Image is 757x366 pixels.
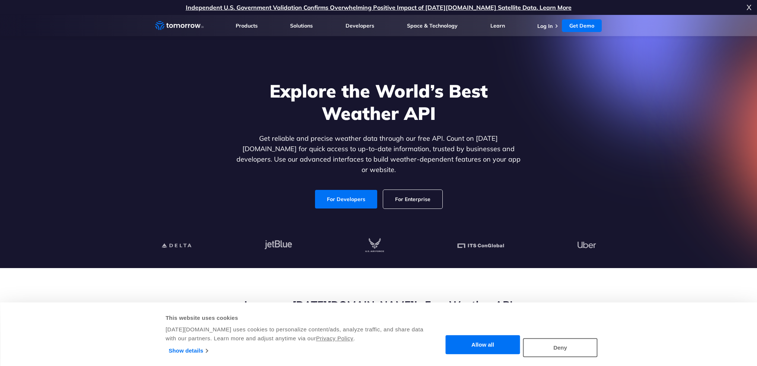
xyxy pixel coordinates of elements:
[186,4,572,11] a: Independent U.S. Government Validation Confirms Overwhelming Positive Impact of [DATE][DOMAIN_NAM...
[446,335,520,354] button: Allow all
[490,22,505,29] a: Learn
[290,22,313,29] a: Solutions
[235,133,522,175] p: Get reliable and precise weather data through our free API. Count on [DATE][DOMAIN_NAME] for quic...
[169,345,208,356] a: Show details
[537,23,553,29] a: Log In
[236,22,258,29] a: Products
[155,298,602,312] h2: Leverage [DATE][DOMAIN_NAME]’s Free Weather API
[166,314,424,322] div: This website uses cookies
[315,190,377,209] a: For Developers
[235,80,522,124] h1: Explore the World’s Best Weather API
[562,19,602,32] a: Get Demo
[316,335,353,341] a: Privacy Policy
[383,190,442,209] a: For Enterprise
[155,20,204,31] a: Home link
[346,22,374,29] a: Developers
[407,22,458,29] a: Space & Technology
[166,325,424,343] div: [DATE][DOMAIN_NAME] uses cookies to personalize content/ads, analyze traffic, and share data with...
[523,338,598,357] button: Deny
